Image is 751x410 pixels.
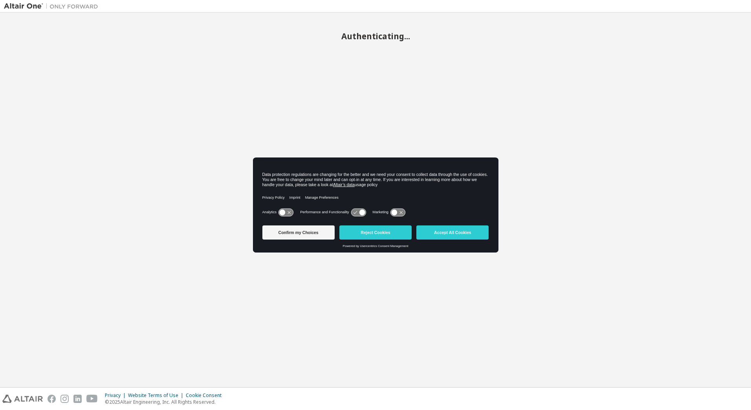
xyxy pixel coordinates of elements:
[128,392,186,399] div: Website Terms of Use
[60,395,69,403] img: instagram.svg
[73,395,82,403] img: linkedin.svg
[86,395,98,403] img: youtube.svg
[2,395,43,403] img: altair_logo.svg
[105,392,128,399] div: Privacy
[186,392,226,399] div: Cookie Consent
[4,2,102,10] img: Altair One
[48,395,56,403] img: facebook.svg
[4,31,747,41] h2: Authenticating...
[105,399,226,405] p: © 2025 Altair Engineering, Inc. All Rights Reserved.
